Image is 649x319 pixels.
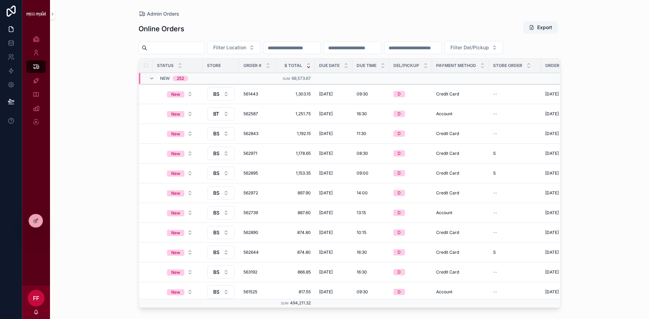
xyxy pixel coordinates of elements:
[436,131,459,136] span: Credit Card
[393,289,428,295] a: D
[281,111,311,117] a: 1,251.75
[243,269,273,275] a: 563192
[357,190,385,196] a: 14:00
[393,91,428,97] a: D
[319,250,348,255] a: [DATE]
[357,131,366,136] span: 11:30
[207,127,235,141] a: Select Button
[243,170,273,176] span: 562895
[243,131,273,136] span: 562843
[213,91,219,98] span: BS
[357,63,376,68] span: Due Time
[139,10,179,17] a: Admin Orders
[284,63,302,68] span: $ Total
[357,151,368,156] span: 08:30
[161,266,199,279] a: Select Button
[207,87,235,101] button: Select Button
[398,91,401,97] div: D
[319,190,333,196] span: [DATE]
[161,246,199,259] a: Select Button
[281,151,311,156] a: 1,178.65
[283,77,290,81] small: Sum
[357,269,385,275] a: 16:30
[436,230,485,235] a: Credit Card
[281,210,311,216] a: 887.60
[357,170,385,176] a: 09:00
[444,41,503,54] button: Select Button
[398,229,401,236] div: D
[207,226,235,239] button: Select Button
[545,151,589,156] a: [DATE] 9:35 am
[207,266,235,279] button: Select Button
[319,230,348,235] a: [DATE]
[281,250,311,255] a: 874.80
[139,24,184,34] h1: Online Orders
[171,250,180,256] div: New
[171,190,180,196] div: New
[493,210,497,216] span: --
[493,250,537,255] a: S
[319,210,348,216] a: [DATE]
[213,209,219,216] span: BS
[436,190,459,196] span: Credit Card
[436,170,485,176] a: Credit Card
[319,111,333,117] span: [DATE]
[493,131,497,136] span: --
[398,111,401,117] div: D
[357,91,368,97] span: 09:30
[161,187,198,199] button: Select Button
[161,147,199,160] a: Select Button
[171,210,180,216] div: New
[357,91,385,97] a: 09:30
[393,210,428,216] a: D
[545,250,574,255] span: [DATE] 1:18 pm
[436,230,459,235] span: Credit Card
[393,131,428,137] a: D
[319,170,348,176] a: [DATE]
[281,170,311,176] span: 1,153.35
[213,110,219,117] span: BT
[207,206,235,220] a: Select Button
[436,151,485,156] a: Credit Card
[493,170,496,176] span: S
[357,250,385,255] a: 16:30
[319,131,333,136] span: [DATE]
[545,190,576,196] span: [DATE] 9:40 am
[393,170,428,176] a: D
[398,249,401,255] div: D
[545,63,577,68] span: Order Placed
[436,170,459,176] span: Credit Card
[281,91,311,97] span: 1,303.15
[243,91,273,97] a: 561443
[22,28,50,137] div: scrollable content
[171,151,180,157] div: New
[545,230,577,235] span: [DATE] 12:38 pm
[161,108,198,120] button: Select Button
[171,289,180,295] div: New
[213,190,219,196] span: BS
[207,166,235,180] a: Select Button
[207,127,235,140] button: Select Button
[177,76,184,81] div: 252
[207,245,235,259] a: Select Button
[319,91,333,97] span: [DATE]
[545,111,589,117] a: [DATE] 9:08 am
[436,131,485,136] a: Credit Card
[281,230,311,235] span: 874.80
[161,127,198,140] button: Select Button
[161,206,199,219] a: Select Button
[207,206,235,219] button: Select Button
[493,230,497,235] span: --
[545,131,576,136] span: [DATE] 8:43 am
[319,111,348,117] a: [DATE]
[213,170,219,177] span: BS
[545,190,589,196] a: [DATE] 9:40 am
[243,289,273,295] span: 561525
[319,269,333,275] span: [DATE]
[243,230,273,235] span: 562890
[393,229,428,236] a: D
[545,269,574,275] span: [DATE] 1:16 pm
[171,111,180,117] div: New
